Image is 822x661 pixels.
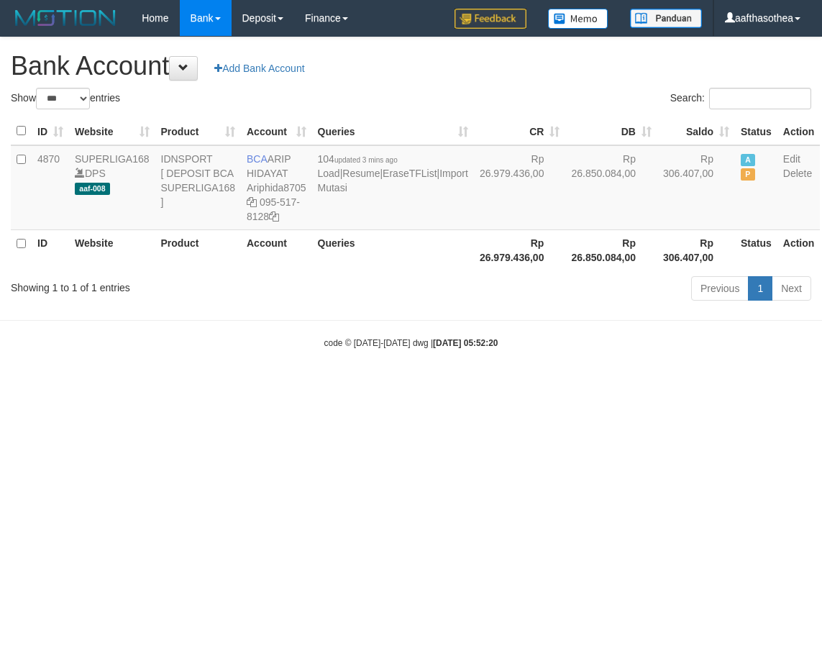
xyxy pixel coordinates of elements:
[247,196,257,208] a: Copy Ariphida8705 to clipboard
[155,145,242,230] td: IDNSPORT [ DEPOSIT BCA SUPERLIGA168 ]
[455,9,526,29] img: Feedback.jpg
[342,168,380,179] a: Resume
[548,9,608,29] img: Button%20Memo.svg
[69,145,155,230] td: DPS
[318,153,468,193] span: | | |
[783,168,812,179] a: Delete
[247,153,268,165] span: BCA
[474,145,566,230] td: Rp 26.979.436,00
[318,168,340,179] a: Load
[247,182,306,193] a: Ariphida8705
[777,117,821,145] th: Action
[69,229,155,270] th: Website
[36,88,90,109] select: Showentries
[318,153,398,165] span: 104
[741,154,755,166] span: Active
[241,145,312,230] td: ARIP HIDAYAT 095-517-8128
[324,338,498,348] small: code © [DATE]-[DATE] dwg |
[155,229,242,270] th: Product
[741,168,755,181] span: Paused
[241,117,312,145] th: Account: activate to sort column ascending
[670,88,811,109] label: Search:
[75,183,110,195] span: aaf-008
[433,338,498,348] strong: [DATE] 05:52:20
[155,117,242,145] th: Product: activate to sort column ascending
[748,276,772,301] a: 1
[32,117,69,145] th: ID: activate to sort column ascending
[777,229,821,270] th: Action
[565,229,657,270] th: Rp 26.850.084,00
[11,7,120,29] img: MOTION_logo.png
[312,117,474,145] th: Queries: activate to sort column ascending
[709,88,811,109] input: Search:
[691,276,749,301] a: Previous
[318,168,468,193] a: Import Mutasi
[772,276,811,301] a: Next
[205,56,314,81] a: Add Bank Account
[32,145,69,230] td: 4870
[474,117,566,145] th: CR: activate to sort column ascending
[474,229,566,270] th: Rp 26.979.436,00
[657,145,735,230] td: Rp 306.407,00
[69,117,155,145] th: Website: activate to sort column ascending
[11,88,120,109] label: Show entries
[334,156,398,164] span: updated 3 mins ago
[383,168,437,179] a: EraseTFList
[735,117,777,145] th: Status
[565,145,657,230] td: Rp 26.850.084,00
[657,229,735,270] th: Rp 306.407,00
[11,275,332,295] div: Showing 1 to 1 of 1 entries
[75,153,150,165] a: SUPERLIGA168
[312,229,474,270] th: Queries
[783,153,800,165] a: Edit
[269,211,279,222] a: Copy 0955178128 to clipboard
[32,229,69,270] th: ID
[630,9,702,28] img: panduan.png
[565,117,657,145] th: DB: activate to sort column ascending
[657,117,735,145] th: Saldo: activate to sort column ascending
[11,52,811,81] h1: Bank Account
[241,229,312,270] th: Account
[735,229,777,270] th: Status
